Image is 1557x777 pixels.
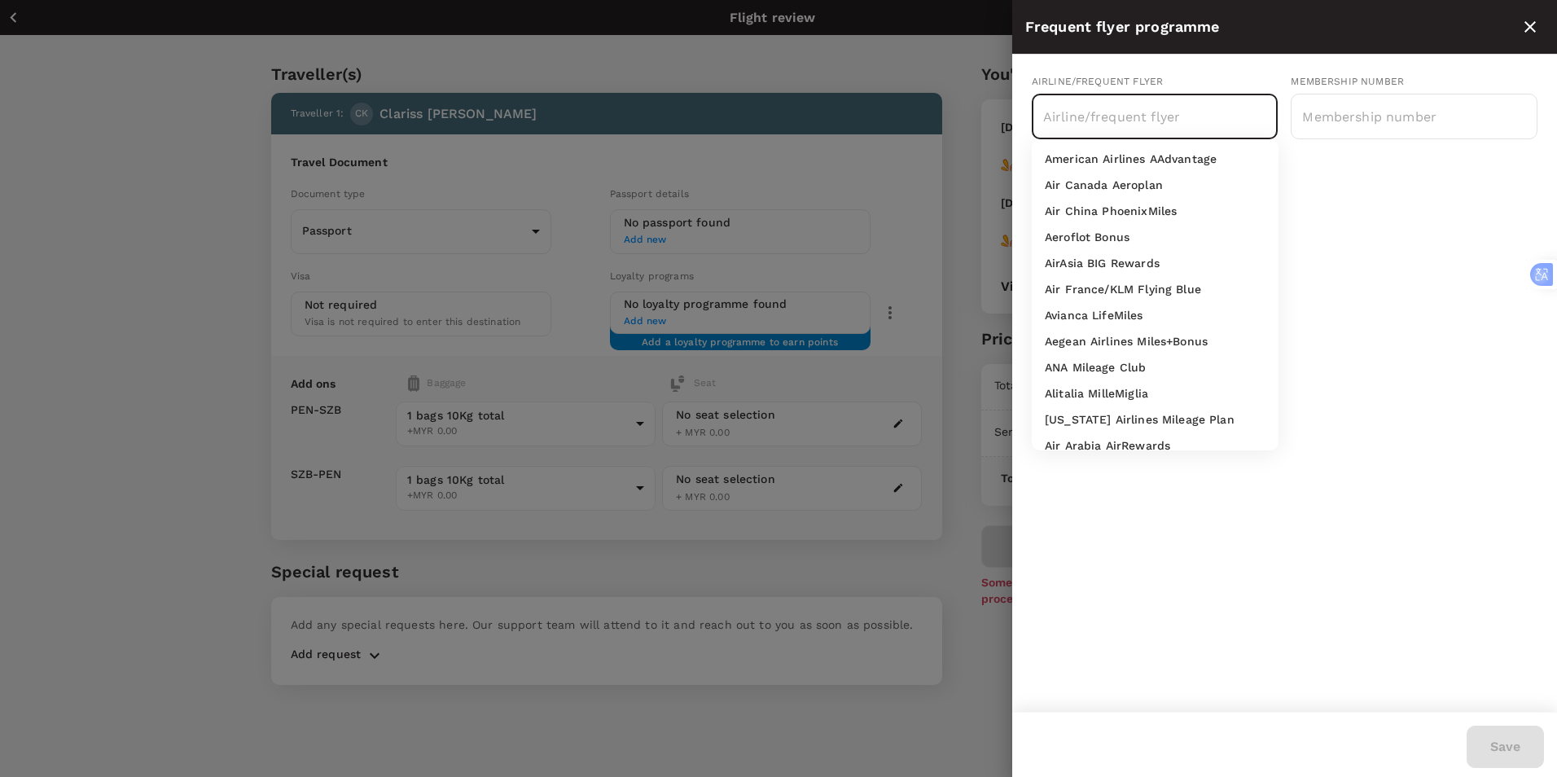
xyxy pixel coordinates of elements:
p: Air France/KLM Flying Blue [1045,281,1201,297]
p: AirAsia BIG Rewards [1045,255,1160,271]
p: Alitalia MilleMiglia [1045,385,1148,402]
p: Aegean Airlines Miles+Bonus [1045,333,1208,349]
div: Membership number [1291,74,1537,90]
button: Close [1269,114,1272,117]
p: Air Canada Aeroplan [1045,177,1163,193]
p: Avianca LifeMiles [1045,307,1143,323]
input: Airline/frequent flyer [1039,101,1247,132]
button: close [1516,13,1544,41]
div: Frequent flyer programme [1025,15,1516,39]
p: American Airlines AAdvantage [1045,151,1217,167]
p: Air Arabia AirRewards [1045,437,1170,454]
input: Membership number [1291,96,1537,137]
p: [US_STATE] Airlines Mileage Plan [1045,411,1235,428]
div: Airline/Frequent Flyer [1032,74,1278,90]
p: Air China PhoenixMiles [1045,203,1177,219]
p: Aeroflot Bonus [1045,229,1129,245]
p: ANA Mileage Club [1045,359,1146,375]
